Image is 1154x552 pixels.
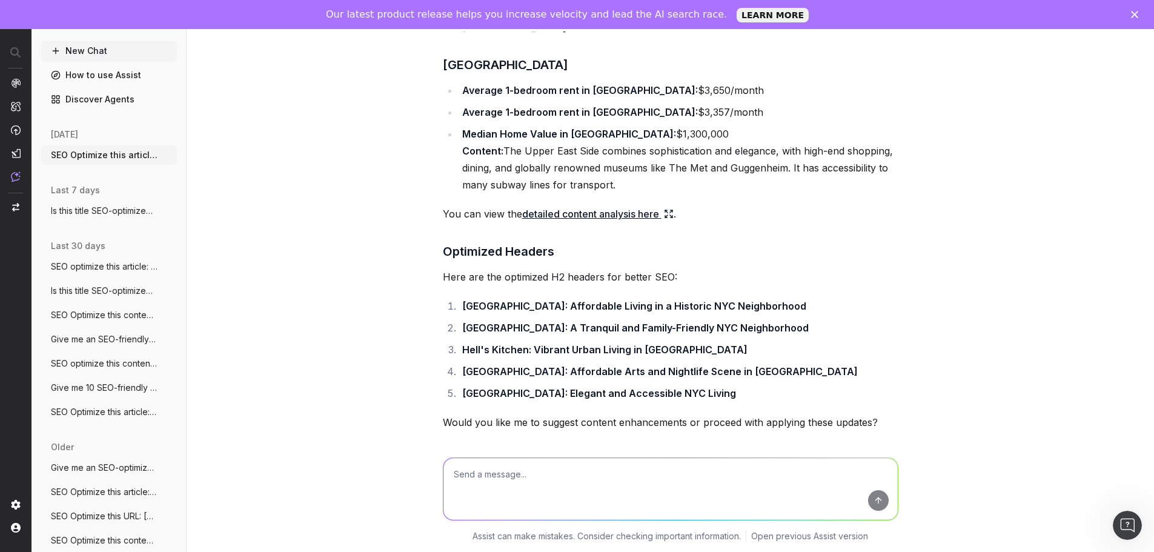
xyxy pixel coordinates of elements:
strong: [GEOGRAPHIC_DATA]: Elegant and Accessible NYC Living [462,387,736,399]
p: You can view the . [443,205,898,222]
button: SEO optimize this article: [URL]. [41,257,177,276]
a: detailed content analysis here [522,205,674,222]
div: Close [1131,11,1143,18]
span: Give me an SEO-friendly title that repla [51,333,158,345]
p: Assist can make mistakes. Consider checking important information. [473,530,741,542]
button: SEO Optimize this content: Renters Insu [41,531,177,550]
a: How to use Assist [41,65,177,85]
button: Give me an SEO-optimized title for this: [41,458,177,477]
h3: [GEOGRAPHIC_DATA] [443,55,898,75]
span: SEO Optimize this content: Renters Insu [51,534,158,547]
span: SEO Optimize this article: [URL]. [51,149,158,161]
a: Discover Agents [41,90,177,109]
button: Give me 10 SEO-friendly alternatives to [41,378,177,397]
img: Activation [11,125,21,135]
strong: [GEOGRAPHIC_DATA]: Affordable Arts and Nightlife Scene in [GEOGRAPHIC_DATA] [462,365,858,377]
span: SEO optimize this content: [URL]. [51,357,158,370]
span: SEO Optimize this article: [URL]. [51,486,158,498]
button: Is this title SEO-optimized? What is Co [41,201,177,221]
img: Assist [11,171,21,182]
button: SEO Optimize this article: [URL]. [41,402,177,422]
span: Is this title SEO-optimized? What Landl [51,285,158,297]
span: Is this title SEO-optimized? What is Co [51,205,158,217]
p: Here are the optimized H2 headers for better SEO: [443,268,898,285]
span: SEO optimize this article: [URL]. [51,261,158,273]
button: SEO optimize this content: [URL]. [41,354,177,373]
li: $3,357/month [459,104,898,121]
button: SEO Optimize this content: [URL]. [41,305,177,325]
span: older [51,441,74,453]
strong: Average 1-bedroom rent in [GEOGRAPHIC_DATA]: [462,84,698,96]
img: Setting [11,500,21,510]
span: [DATE] [51,128,78,141]
button: New Chat [41,41,177,61]
a: LEARN MORE [737,8,809,22]
img: Analytics [11,78,21,88]
button: SEO Optimize this article: [URL]. [41,482,177,502]
strong: Median Home Value in [GEOGRAPHIC_DATA]: [462,128,676,140]
p: Would you like me to suggest content enhancements or proceed with applying these updates? [443,414,898,431]
div: Our latest product release helps you increase velocity and lead the AI search race. [326,8,727,21]
img: My account [11,523,21,533]
strong: [GEOGRAPHIC_DATA]: A Tranquil and Family-Friendly NYC Neighborhood [462,322,809,334]
span: Give me an SEO-optimized title for this: [51,462,158,474]
button: Give me an SEO-friendly title that repla [41,330,177,349]
a: Open previous Assist version [751,530,868,542]
strong: Hell's Kitchen: Vibrant Urban Living in [GEOGRAPHIC_DATA] [462,344,748,356]
iframe: Intercom live chat [1113,511,1142,540]
button: SEO Optimize this URL: [URL] [41,507,177,526]
button: SEO Optimize this article: [URL]. [41,145,177,165]
span: Give me 10 SEO-friendly alternatives to [51,382,158,394]
li: $3,650/month [459,82,898,99]
span: SEO Optimize this URL: [URL] [51,510,158,522]
img: Intelligence [11,101,21,111]
img: Switch project [12,203,19,211]
span: last 7 days [51,184,100,196]
strong: [GEOGRAPHIC_DATA]: Affordable Living in a Historic NYC Neighborhood [462,300,806,312]
span: SEO Optimize this content: [URL]. [51,309,158,321]
h3: Optimized Headers [443,242,898,261]
strong: Content: [462,145,503,157]
span: last 30 days [51,240,105,252]
span: SEO Optimize this article: [URL]. [51,406,158,418]
strong: Average 1-bedroom rent in [GEOGRAPHIC_DATA]: [462,106,698,118]
li: $1,300,000 The Upper East Side combines sophistication and elegance, with high-end shopping, dini... [459,125,898,193]
button: Is this title SEO-optimized? What Landl [41,281,177,301]
img: Studio [11,148,21,158]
